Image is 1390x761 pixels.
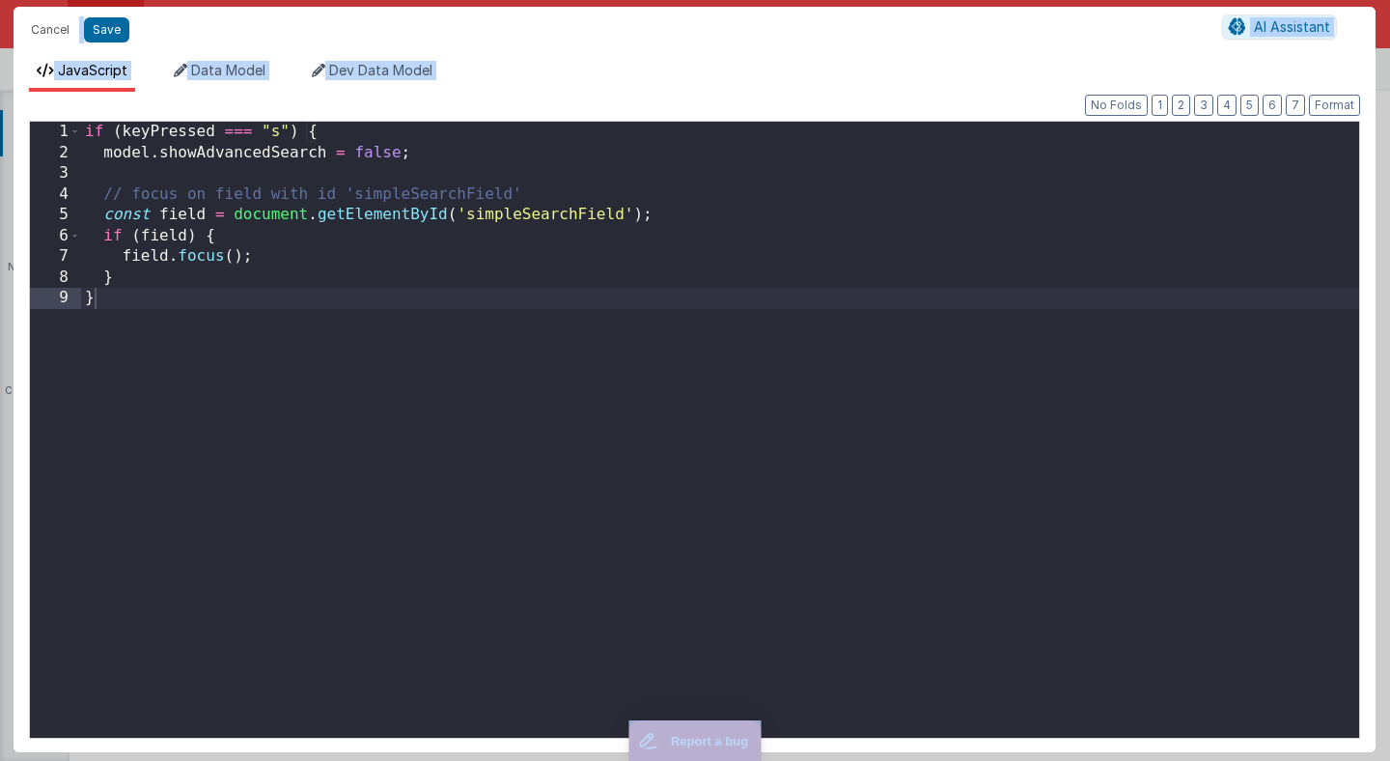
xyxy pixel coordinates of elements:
button: 3 [1194,95,1213,116]
button: 7 [1286,95,1305,116]
div: 1 [30,122,81,143]
iframe: Marker.io feedback button [629,720,762,761]
button: Save [84,17,129,42]
span: AI Assistant [1254,18,1330,35]
div: 7 [30,246,81,268]
button: 6 [1263,95,1282,116]
button: 5 [1240,95,1259,116]
div: 8 [30,268,81,289]
div: 3 [30,163,81,184]
button: Format [1309,95,1360,116]
button: Cancel [21,16,79,43]
span: Dev Data Model [329,62,432,78]
div: 5 [30,205,81,226]
button: No Folds [1085,95,1148,116]
span: JavaScript [58,62,127,78]
div: 9 [30,288,81,309]
button: 1 [1152,95,1168,116]
button: 4 [1217,95,1237,116]
div: 2 [30,143,81,164]
div: 6 [30,226,81,247]
span: Data Model [191,62,265,78]
button: AI Assistant [1222,14,1337,40]
div: 4 [30,184,81,206]
button: 2 [1172,95,1190,116]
